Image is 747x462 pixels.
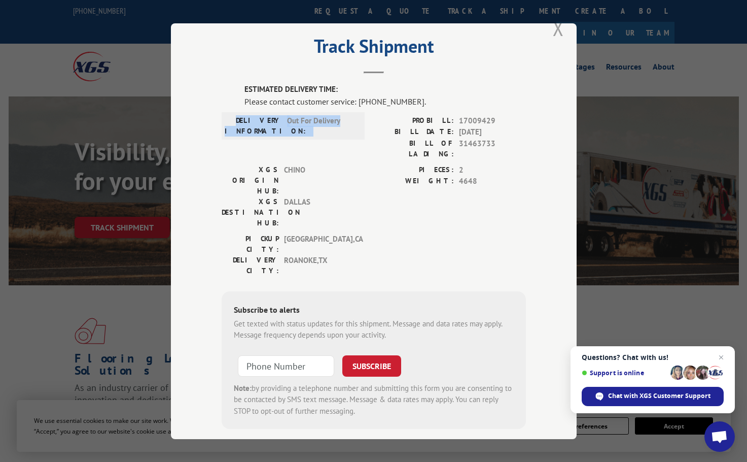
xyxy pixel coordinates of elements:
label: BILL OF LADING: [374,138,454,159]
span: 2 [459,164,526,176]
label: BILL DATE: [374,126,454,138]
div: Chat with XGS Customer Support [582,387,724,406]
span: Questions? Chat with us! [582,353,724,361]
span: Out For Delivery [287,115,355,136]
label: PICKUP CITY: [222,233,279,254]
div: Open chat [704,421,735,452]
span: 17009429 [459,115,526,126]
button: SUBSCRIBE [342,355,401,376]
span: 4648 [459,176,526,187]
label: WEIGHT: [374,176,454,187]
input: Phone Number [238,355,334,376]
span: Support is online [582,369,667,377]
label: PROBILL: [374,115,454,126]
button: Close modal [553,15,564,42]
label: ESTIMATED DELIVERY TIME: [244,84,526,95]
label: PIECES: [374,164,454,176]
label: DELIVERY INFORMATION: [225,115,282,136]
span: Close chat [715,351,727,364]
span: Chat with XGS Customer Support [608,391,710,401]
strong: Note: [234,383,252,392]
span: [DATE] [459,126,526,138]
label: DELIVERY CITY: [222,254,279,276]
h2: Track Shipment [222,39,526,58]
span: CHINO [284,164,352,196]
div: Get texted with status updates for this shipment. Message and data rates may apply. Message frequ... [234,318,514,341]
span: 31463733 [459,138,526,159]
div: by providing a telephone number and submitting this form you are consenting to be contacted by SM... [234,382,514,417]
span: DALLAS [284,196,352,228]
div: Please contact customer service: [PHONE_NUMBER]. [244,95,526,107]
span: ROANOKE , TX [284,254,352,276]
div: Subscribe to alerts [234,303,514,318]
label: XGS ORIGIN HUB: [222,164,279,196]
label: XGS DESTINATION HUB: [222,196,279,228]
span: [GEOGRAPHIC_DATA] , CA [284,233,352,254]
